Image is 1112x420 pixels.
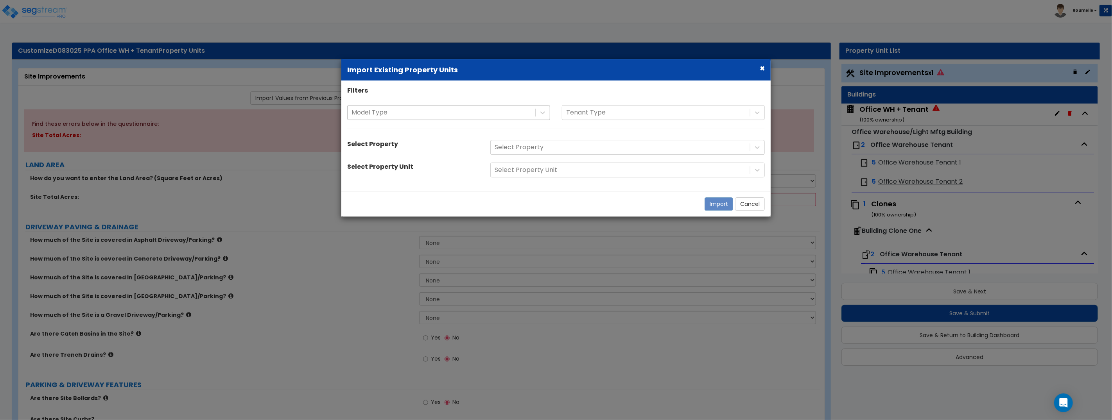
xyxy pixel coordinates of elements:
label: Filters [347,86,368,95]
button: Cancel [735,197,765,211]
b: Import Existing Property Units [347,65,458,75]
label: Select Property Unit [347,163,413,172]
label: Select Property [347,140,398,149]
button: × [760,64,765,72]
div: Open Intercom Messenger [1054,393,1073,412]
button: Import [705,197,733,211]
